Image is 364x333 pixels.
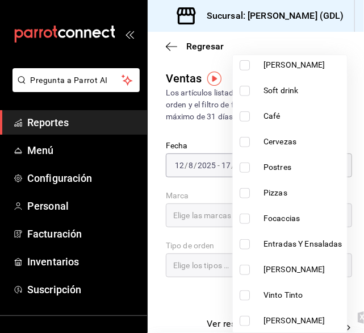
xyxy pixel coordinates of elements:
[263,110,342,122] span: Café
[263,161,342,173] span: Postres
[263,85,342,97] span: Soft drink
[263,238,342,250] span: Entradas Y Ensaladas
[263,187,342,199] span: Pizzas
[263,213,342,224] span: Focaccias
[207,72,221,86] img: Tooltip marker
[263,59,342,71] span: [PERSON_NAME]
[263,289,342,301] span: Vinto Tinto
[263,264,342,276] span: [PERSON_NAME]
[263,315,342,327] span: [PERSON_NAME]
[263,136,342,148] span: Cervezas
